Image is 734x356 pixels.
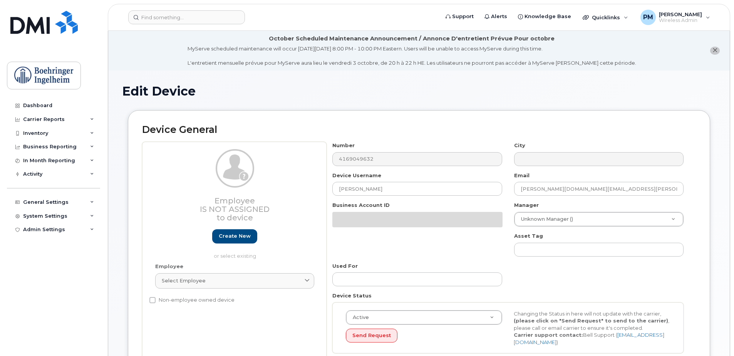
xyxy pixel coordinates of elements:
[710,47,720,55] button: close notification
[212,229,257,243] a: Create new
[162,277,206,284] span: Select employee
[149,296,235,305] label: Non-employee owned device
[348,314,369,321] span: Active
[188,45,636,67] div: MyServe scheduled maintenance will occur [DATE][DATE] 8:00 PM - 10:00 PM Eastern. Users will be u...
[514,172,530,179] label: Email
[514,202,539,209] label: Manager
[514,142,525,149] label: City
[122,84,716,98] h1: Edit Device
[332,262,358,270] label: Used For
[514,332,664,345] a: [EMAIL_ADDRESS][DOMAIN_NAME]
[514,317,668,324] strong: (please click on "Send Request" to send to the carrier)
[508,310,676,346] div: Changing the Status in here will not update with the carrier, , please call or email carrier to e...
[346,329,397,343] button: Send Request
[332,172,381,179] label: Device Username
[149,297,156,303] input: Non-employee owned device
[516,216,573,223] span: Unknown Manager ()
[514,232,543,240] label: Asset Tag
[216,213,253,222] span: to device
[155,263,183,270] label: Employee
[142,124,696,135] h2: Device General
[332,292,372,299] label: Device Status
[332,202,390,209] label: Business Account ID
[514,332,583,338] strong: Carrier support contact:
[155,196,314,222] h3: Employee
[346,311,502,324] a: Active
[200,205,270,214] span: Is not assigned
[269,35,555,43] div: October Scheduled Maintenance Announcement / Annonce D'entretient Prévue Pour octobre
[514,212,683,226] a: Unknown Manager ()
[155,252,314,260] p: or select existing
[155,273,314,289] a: Select employee
[332,142,355,149] label: Number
